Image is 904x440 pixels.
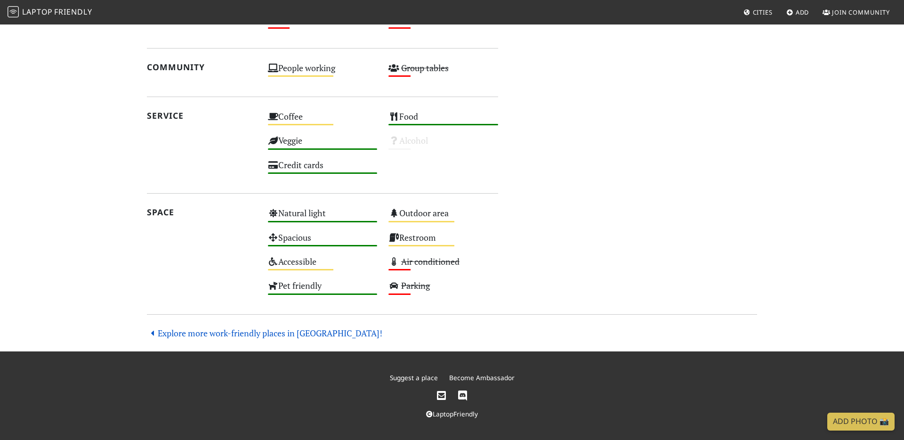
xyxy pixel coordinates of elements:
[262,133,383,157] div: Veggie
[783,4,813,21] a: Add
[8,6,19,17] img: LaptopFriendly
[426,409,478,418] a: LaptopFriendly
[753,8,773,16] span: Cities
[383,230,504,254] div: Restroom
[262,60,383,84] div: People working
[449,373,515,382] a: Become Ambassador
[262,230,383,254] div: Spacious
[262,205,383,229] div: Natural light
[401,62,449,73] s: Group tables
[262,254,383,278] div: Accessible
[147,327,382,339] a: Explore more work-friendly places in [GEOGRAPHIC_DATA]!
[827,413,895,431] a: Add Photo 📸
[819,4,894,21] a: Join Community
[147,62,257,72] h2: Community
[401,280,430,291] s: Parking
[383,205,504,229] div: Outdoor area
[390,373,438,382] a: Suggest a place
[383,133,504,157] div: Alcohol
[832,8,890,16] span: Join Community
[383,109,504,133] div: Food
[740,4,776,21] a: Cities
[796,8,809,16] span: Add
[22,7,53,17] span: Laptop
[262,109,383,133] div: Coffee
[262,278,383,302] div: Pet friendly
[8,4,92,21] a: LaptopFriendly LaptopFriendly
[54,7,92,17] span: Friendly
[262,157,383,181] div: Credit cards
[401,256,460,267] s: Air conditioned
[147,207,257,217] h2: Space
[147,111,257,121] h2: Service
